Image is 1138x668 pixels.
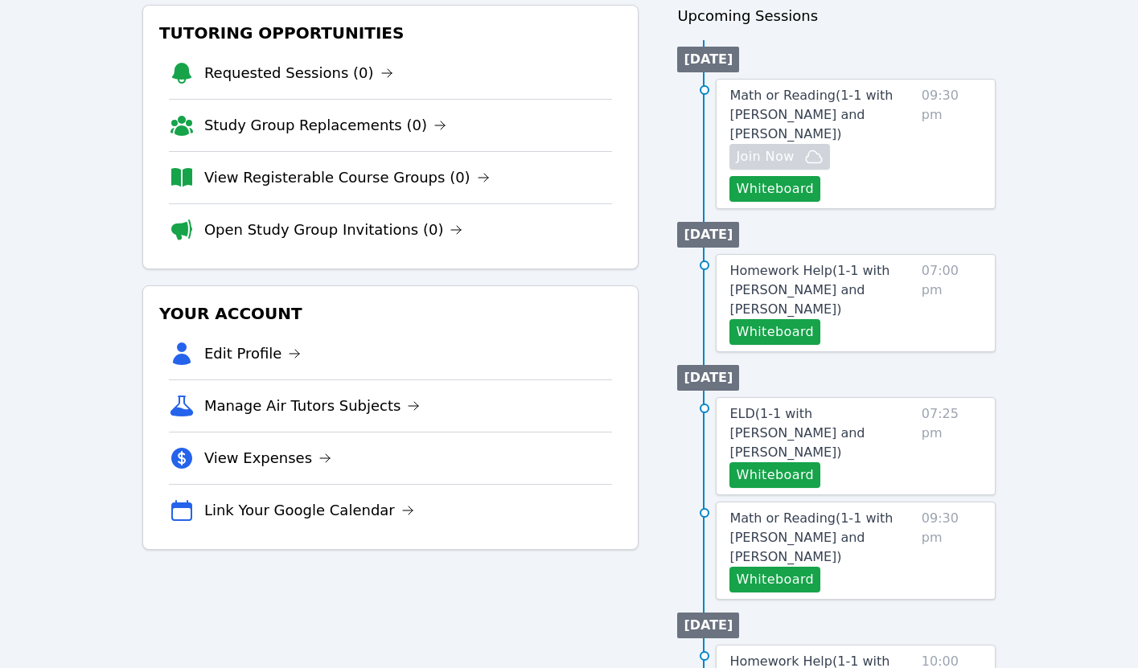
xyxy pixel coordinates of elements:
span: ELD ( 1-1 with [PERSON_NAME] and [PERSON_NAME] ) [729,406,865,460]
span: 09:30 pm [922,509,982,592]
span: Homework Help ( 1-1 with [PERSON_NAME] and [PERSON_NAME] ) [729,263,889,317]
a: Study Group Replacements (0) [204,114,446,137]
span: 09:30 pm [922,86,982,202]
li: [DATE] [677,47,739,72]
h3: Tutoring Opportunities [156,18,626,47]
a: Edit Profile [204,342,302,365]
a: Link Your Google Calendar [204,499,414,522]
li: [DATE] [677,613,739,638]
a: View Registerable Course Groups (0) [204,166,490,189]
span: Math or Reading ( 1-1 with [PERSON_NAME] and [PERSON_NAME] ) [729,88,893,141]
a: Math or Reading(1-1 with [PERSON_NAME] and [PERSON_NAME]) [729,509,914,567]
button: Whiteboard [729,319,820,345]
h3: Upcoming Sessions [677,5,996,27]
span: Math or Reading ( 1-1 with [PERSON_NAME] and [PERSON_NAME] ) [729,510,893,564]
button: Whiteboard [729,176,820,202]
a: View Expenses [204,447,331,469]
li: [DATE] [677,365,739,391]
span: Join Now [736,147,794,166]
span: 07:00 pm [922,261,982,345]
a: Manage Air Tutors Subjects [204,395,421,417]
span: 07:25 pm [922,404,982,488]
button: Whiteboard [729,567,820,592]
h3: Your Account [156,299,626,328]
a: Math or Reading(1-1 with [PERSON_NAME] and [PERSON_NAME]) [729,86,914,144]
a: Requested Sessions (0) [204,62,393,84]
button: Whiteboard [729,462,820,488]
button: Join Now [729,144,829,170]
li: [DATE] [677,222,739,248]
a: ELD(1-1 with [PERSON_NAME] and [PERSON_NAME]) [729,404,914,462]
a: Open Study Group Invitations (0) [204,219,463,241]
a: Homework Help(1-1 with [PERSON_NAME] and [PERSON_NAME]) [729,261,914,319]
